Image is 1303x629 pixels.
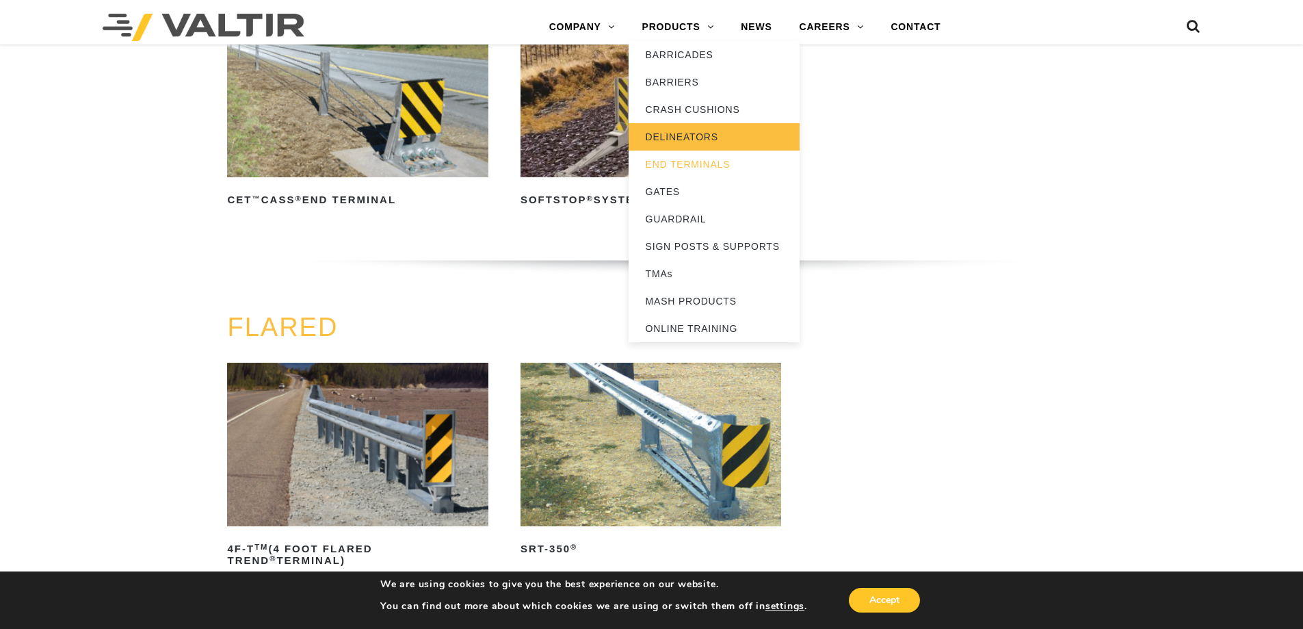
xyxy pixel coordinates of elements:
[765,600,804,613] button: settings
[521,14,781,211] a: SoftStop®System
[629,14,728,41] a: PRODUCTS
[629,315,800,342] a: ONLINE TRAINING
[629,96,800,123] a: CRASH CUSHIONS
[629,260,800,287] a: TMAs
[586,194,593,203] sup: ®
[629,68,800,96] a: BARRIERS
[227,363,488,571] a: 4F-TTM(4 Foot Flared TREND®Terminal)
[521,539,781,561] h2: SRT-350
[269,554,276,563] sup: ®
[103,14,304,41] img: Valtir
[629,205,800,233] a: GUARDRAIL
[521,190,781,211] h2: SoftStop System
[786,14,878,41] a: CAREERS
[254,543,268,551] sup: TM
[295,194,302,203] sup: ®
[521,14,781,177] img: SoftStop System End Terminal
[227,313,338,342] a: FLARED
[629,151,800,178] a: END TERMINALS
[629,287,800,315] a: MASH PRODUCTS
[629,123,800,151] a: DELINEATORS
[629,178,800,205] a: GATES
[227,190,488,211] h2: CET CASS End Terminal
[570,543,577,551] sup: ®
[877,14,954,41] a: CONTACT
[227,539,488,572] h2: 4F-T (4 Foot Flared TREND Terminal)
[536,14,629,41] a: COMPANY
[629,41,800,68] a: BARRICADES
[380,578,807,591] p: We are using cookies to give you the best experience on our website.
[849,588,920,613] button: Accept
[629,233,800,260] a: SIGN POSTS & SUPPORTS
[380,600,807,613] p: You can find out more about which cookies we are using or switch them off in .
[521,363,781,560] a: SRT-350®
[227,14,488,211] a: CET™CASS®End Terminal
[252,194,261,203] sup: ™
[727,14,785,41] a: NEWS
